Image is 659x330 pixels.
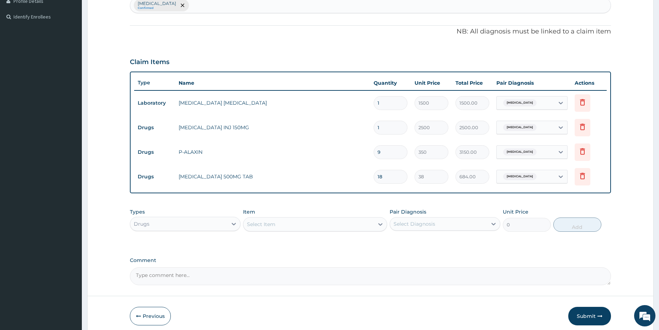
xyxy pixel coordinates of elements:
small: Confirmed [138,6,176,10]
th: Name [175,76,370,90]
td: [MEDICAL_DATA] INJ 150MG [175,120,370,135]
span: [MEDICAL_DATA] [503,148,537,156]
textarea: Type your message and hit 'Enter' [4,194,136,219]
label: Unit Price [503,208,528,215]
span: [MEDICAL_DATA] [503,99,537,106]
td: Drugs [134,170,175,183]
td: [MEDICAL_DATA] [MEDICAL_DATA] [175,96,370,110]
td: Drugs [134,146,175,159]
div: Chat with us now [37,40,120,49]
th: Pair Diagnosis [493,76,571,90]
span: [MEDICAL_DATA] [503,173,537,180]
h3: Claim Items [130,58,169,66]
span: We're online! [41,90,98,162]
div: Select Item [247,221,275,228]
button: Add [553,218,601,232]
th: Unit Price [411,76,452,90]
label: Pair Diagnosis [390,208,426,215]
td: [MEDICAL_DATA] 500MG TAB [175,169,370,184]
td: P-ALAXIN [175,145,370,159]
p: [MEDICAL_DATA] [138,1,176,6]
div: Select Diagnosis [394,220,435,227]
span: [MEDICAL_DATA] [503,124,537,131]
td: Drugs [134,121,175,134]
th: Quantity [370,76,411,90]
div: Drugs [134,220,149,227]
th: Total Price [452,76,493,90]
p: NB: All diagnosis must be linked to a claim item [130,27,611,36]
label: Item [243,208,255,215]
button: Previous [130,307,171,325]
img: d_794563401_company_1708531726252_794563401 [13,36,29,53]
td: Laboratory [134,96,175,110]
div: Minimize live chat window [117,4,134,21]
span: remove selection option [179,2,186,9]
th: Actions [571,76,607,90]
label: Comment [130,257,611,263]
button: Submit [568,307,611,325]
th: Type [134,76,175,89]
label: Types [130,209,145,215]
